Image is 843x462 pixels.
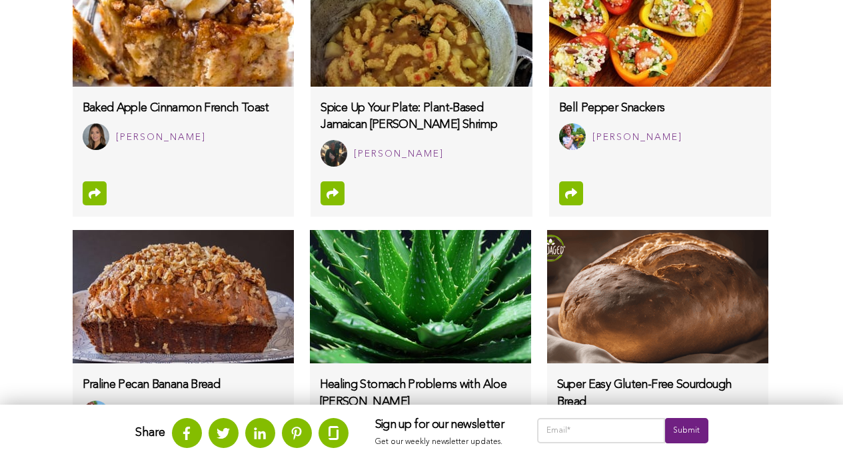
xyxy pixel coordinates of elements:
[73,363,294,437] a: Praline Pecan Banana Bread Rachel Thomas [PERSON_NAME]
[375,418,510,433] h3: Sign up for our newsletter
[354,146,444,163] div: [PERSON_NAME]
[310,363,531,453] a: Healing Stomach Problems with Aloe [PERSON_NAME] Jose Diaz [PERSON_NAME]
[329,426,339,440] img: glassdoor.svg
[559,123,586,150] img: Rachel Thomas
[559,100,760,117] h3: Bell Pepper Snackers
[83,377,284,393] h3: Praline Pecan Banana Bread
[311,87,532,177] a: Spice Up Your Plate: Plant-Based Jamaican [PERSON_NAME] Shrimp Alexis Fedrick [PERSON_NAME]
[73,87,294,160] a: Baked Apple Cinnamon French Toast Jasmine Oregel [PERSON_NAME]
[116,129,206,146] div: [PERSON_NAME]
[547,230,768,363] img: bread-sourdough-healthy
[320,377,521,410] h3: Healing Stomach Problems with Aloe [PERSON_NAME]
[83,401,109,427] img: Rachel Thomas
[776,398,843,462] iframe: Chat Widget
[135,427,165,439] strong: Share
[375,435,510,450] p: Get our weekly newsletter updates.
[83,100,284,117] h3: Baked Apple Cinnamon French Toast
[592,129,682,146] div: [PERSON_NAME]
[549,87,770,160] a: Bell Pepper Snackers Rachel Thomas [PERSON_NAME]
[547,363,768,453] a: Super Easy Gluten-Free Sourdough Bread Allison Bifone [PERSON_NAME]
[665,418,708,443] input: Submit
[310,230,531,363] img: aloe-vera-benefits
[321,100,522,133] h3: Spice Up Your Plate: Plant-Based Jamaican [PERSON_NAME] Shrimp
[83,123,109,150] img: Jasmine Oregel
[321,140,347,167] img: Alexis Fedrick
[557,377,758,410] h3: Super Easy Gluten-Free Sourdough Bread
[537,418,666,443] input: Email*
